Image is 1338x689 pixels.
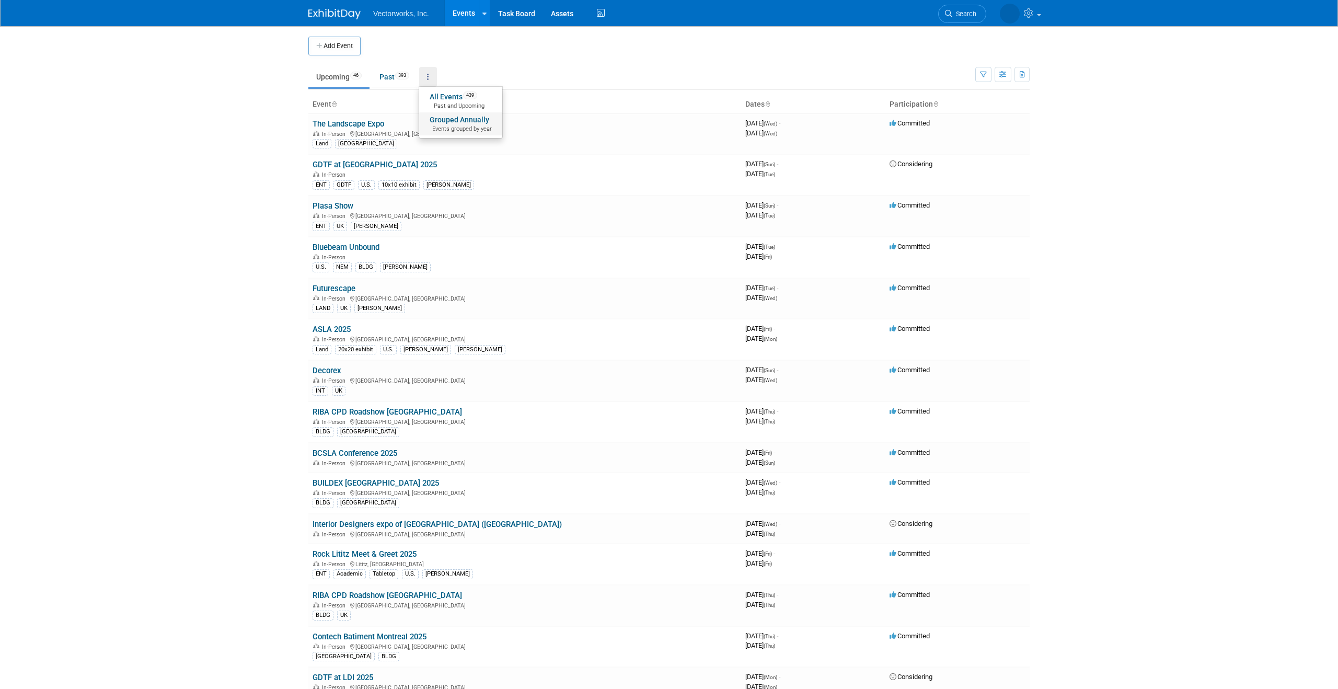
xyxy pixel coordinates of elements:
[313,377,319,383] img: In-Person Event
[313,561,319,566] img: In-Person Event
[890,119,930,127] span: Committed
[764,285,775,291] span: (Tue)
[313,498,333,508] div: BLDG
[777,160,778,168] span: -
[332,386,345,396] div: UK
[422,569,473,579] div: [PERSON_NAME]
[313,407,462,417] a: RIBA CPD Roadshow [GEOGRAPHIC_DATA]
[313,632,426,641] a: Contech Batiment Montreal 2025
[777,284,778,292] span: -
[358,180,375,190] div: U.S.
[745,325,775,332] span: [DATE]
[764,531,775,537] span: (Thu)
[322,644,349,650] span: In-Person
[745,549,775,557] span: [DATE]
[313,335,737,343] div: [GEOGRAPHIC_DATA], [GEOGRAPHIC_DATA]
[313,325,351,334] a: ASLA 2025
[313,376,737,384] div: [GEOGRAPHIC_DATA], [GEOGRAPHIC_DATA]
[335,345,376,354] div: 20x20 exhibit
[764,490,775,496] span: (Thu)
[337,611,351,620] div: UK
[764,131,777,136] span: (Wed)
[322,213,349,220] span: In-Person
[745,601,775,608] span: [DATE]
[745,284,778,292] span: [DATE]
[764,326,772,332] span: (Fri)
[322,460,349,467] span: In-Person
[308,9,361,19] img: ExhibitDay
[331,100,337,108] a: Sort by Event Name
[745,376,777,384] span: [DATE]
[938,5,986,23] a: Search
[455,345,505,354] div: [PERSON_NAME]
[322,336,349,343] span: In-Person
[764,460,775,466] span: (Sun)
[745,478,780,486] span: [DATE]
[779,478,780,486] span: -
[890,632,930,640] span: Committed
[777,243,778,250] span: -
[313,180,330,190] div: ENT
[419,112,502,135] a: Grouped AnnuallyEvents grouped by year
[400,345,451,354] div: [PERSON_NAME]
[745,520,780,527] span: [DATE]
[313,531,319,536] img: In-Person Event
[890,201,930,209] span: Committed
[779,673,780,681] span: -
[764,409,775,415] span: (Thu)
[890,449,930,456] span: Committed
[322,561,349,568] span: In-Person
[777,201,778,209] span: -
[745,407,778,415] span: [DATE]
[313,559,737,568] div: Lititz, [GEOGRAPHIC_DATA]
[764,419,775,424] span: (Thu)
[322,131,349,137] span: In-Person
[890,366,930,374] span: Committed
[764,480,777,486] span: (Wed)
[372,67,417,87] a: Past393
[313,366,341,375] a: Decorex
[313,427,333,437] div: BLDG
[890,591,930,599] span: Committed
[745,366,778,374] span: [DATE]
[313,490,319,495] img: In-Person Event
[335,139,397,148] div: [GEOGRAPHIC_DATA]
[764,602,775,608] span: (Thu)
[322,419,349,426] span: In-Person
[380,262,431,272] div: [PERSON_NAME]
[774,325,775,332] span: -
[313,129,737,137] div: [GEOGRAPHIC_DATA], [GEOGRAPHIC_DATA]
[745,530,775,537] span: [DATE]
[745,119,780,127] span: [DATE]
[313,488,737,497] div: [GEOGRAPHIC_DATA], [GEOGRAPHIC_DATA]
[890,549,930,557] span: Committed
[1000,4,1020,24] img: Tania Arabian
[313,673,373,682] a: GDTF at LDI 2025
[764,121,777,127] span: (Wed)
[890,520,932,527] span: Considering
[777,366,778,374] span: -
[774,449,775,456] span: -
[745,243,778,250] span: [DATE]
[322,295,349,302] span: In-Person
[354,304,405,313] div: [PERSON_NAME]
[764,254,772,260] span: (Fri)
[745,294,777,302] span: [DATE]
[745,559,772,567] span: [DATE]
[313,211,737,220] div: [GEOGRAPHIC_DATA], [GEOGRAPHIC_DATA]
[745,417,775,425] span: [DATE]
[313,644,319,649] img: In-Person Event
[313,254,319,259] img: In-Person Event
[764,634,775,639] span: (Thu)
[745,170,775,178] span: [DATE]
[890,673,932,681] span: Considering
[313,530,737,538] div: [GEOGRAPHIC_DATA], [GEOGRAPHIC_DATA]
[313,602,319,607] img: In-Person Event
[313,201,353,211] a: Plasa Show
[322,531,349,538] span: In-Person
[745,211,775,219] span: [DATE]
[313,652,375,661] div: [GEOGRAPHIC_DATA]
[890,243,930,250] span: Committed
[333,180,354,190] div: GDTF
[779,520,780,527] span: -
